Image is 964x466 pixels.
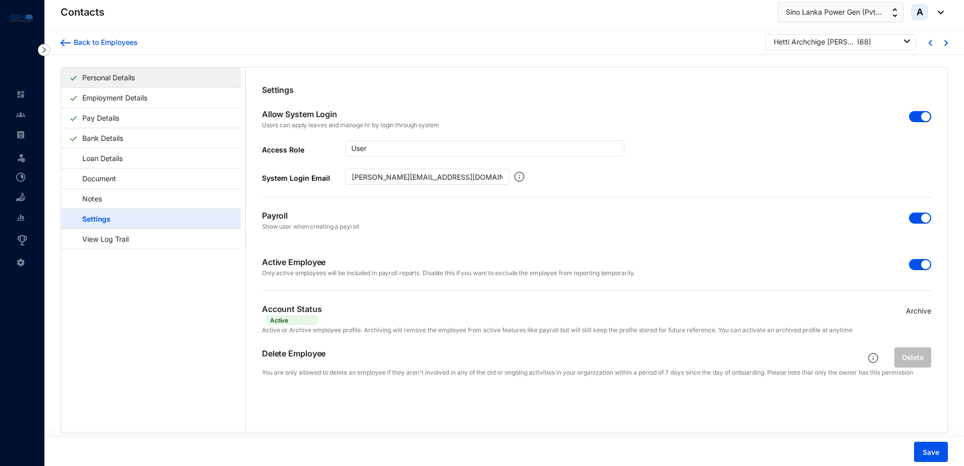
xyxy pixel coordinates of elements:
p: Archive [906,305,931,317]
p: Delete Employee [262,347,326,368]
img: chevron-right-blue.16c49ba0fe93ddb13f341d83a2dbca89.svg [944,40,948,46]
input: System Login Email [345,169,509,185]
li: Time Attendance [8,167,32,187]
p: Payroll [262,210,359,232]
label: Access Role [262,140,345,157]
img: up-down-arrow.74152d26bf9780fbf563ca9c90304185.svg [892,8,897,17]
a: Employment Details [78,87,151,108]
img: report-unselected.e6a6b4230fc7da01f883.svg [16,213,25,222]
a: View Log Trail [69,229,132,249]
span: A [917,8,923,17]
p: ( 68 ) [857,37,871,47]
button: Delete [894,347,931,368]
a: Loan Details [69,148,126,169]
a: Pay Details [78,108,123,128]
p: Contacts [61,5,104,19]
p: Only active employees will be included in payroll reports. Disable this if you want to exclude th... [262,268,635,278]
p: Active [270,316,288,325]
label: System Login Email [262,169,345,185]
p: Users can apply leaves and manage hr by login through system [262,120,439,140]
img: people-unselected.118708e94b43a90eceab.svg [16,110,25,119]
img: time-attendance-unselected.8aad090b53826881fffb.svg [16,173,25,182]
img: nav-icon-right.af6afadce00d159da59955279c43614e.svg [38,44,50,56]
li: Contacts [8,105,32,125]
img: home-unselected.a29eae3204392db15eaf.svg [16,90,25,99]
img: leave-unselected.2934df6273408c3f84d9.svg [16,152,26,163]
img: dropdown-black.8e83cc76930a90b1a4fdb6d089b7bf3a.svg [933,11,944,14]
img: award_outlined.f30b2bda3bf6ea1bf3dd.svg [16,234,28,246]
img: info.ad751165ce926853d1d36026adaaebbf.svg [868,353,878,363]
a: Personal Details [78,67,139,88]
div: Hetti Archchige [PERSON_NAME] [GEOGRAPHIC_DATA] [774,37,854,47]
li: Home [8,84,32,105]
span: User [351,141,618,156]
a: Settings [69,209,114,229]
p: Account Status [262,303,322,325]
img: payroll-unselected.b590312f920e76f0c668.svg [16,130,25,139]
a: Bank Details [78,128,127,148]
img: arrow-backward-blue.96c47016eac47e06211658234db6edf5.svg [61,39,71,46]
img: info.ad751165ce926853d1d36026adaaebbf.svg [514,169,524,185]
button: Save [914,442,948,462]
span: Save [923,447,939,457]
div: Back to Employees [71,37,138,47]
a: Notes [69,188,105,209]
a: Back to Employees [61,37,138,47]
p: Active Employee [262,256,635,278]
button: Sino Lanka Power Gen (Pvt... [778,2,903,22]
a: Document [69,168,120,189]
li: Reports [8,208,32,228]
span: Sino Lanka Power Gen (Pvt... [786,7,882,18]
img: dropdown-black.8e83cc76930a90b1a4fdb6d089b7bf3a.svg [904,39,910,43]
li: Loan [8,187,32,208]
img: logo [10,12,33,24]
li: Payroll [8,125,32,145]
p: Show user when creating a payroll [262,222,359,232]
img: loan-unselected.d74d20a04637f2d15ab5.svg [16,193,25,202]
p: Active or Archive employee profile. Archiving will remove the employee from active features like ... [262,325,931,335]
p: You are only allowed to delete an employee if they aren't involved in any of the old or ongoing a... [262,368,931,378]
p: Allow System Login [262,108,439,140]
img: chevron-left-blue.0fda5800d0a05439ff8ddef8047136d5.svg [929,40,932,46]
p: Settings [262,84,931,96]
img: settings-unselected.1febfda315e6e19643a1.svg [16,258,25,267]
